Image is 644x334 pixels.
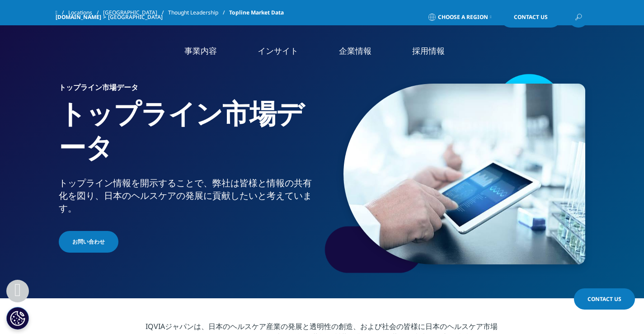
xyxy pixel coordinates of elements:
button: Cookie 設定 [6,307,29,329]
h1: トップライン市場データ [59,96,319,177]
img: 299_analyze-an-experiment-by-tablet.jpg [343,84,585,264]
div: トップライン情報を開示することで、弊社は皆様と情報の共有化を図り、日本のヘルスケアの発展に貢献したいと考えています。 [59,177,319,215]
span: お問い合わせ [72,238,105,246]
a: お問い合わせ [59,231,118,253]
nav: Primary [132,32,589,75]
a: 事業内容 [184,45,217,56]
a: 企業情報 [339,45,371,56]
a: Contact Us [574,288,635,310]
span: Choose a Region [438,14,488,21]
a: インサイト [258,45,298,56]
a: [DOMAIN_NAME] [56,13,101,21]
a: 採用情報 [412,45,445,56]
span: Contact Us [514,14,548,20]
h6: トップライン市場データ [59,84,319,96]
span: Contact Us [588,295,621,303]
div: [GEOGRAPHIC_DATA] [108,14,166,21]
a: Contact Us [500,7,561,28]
